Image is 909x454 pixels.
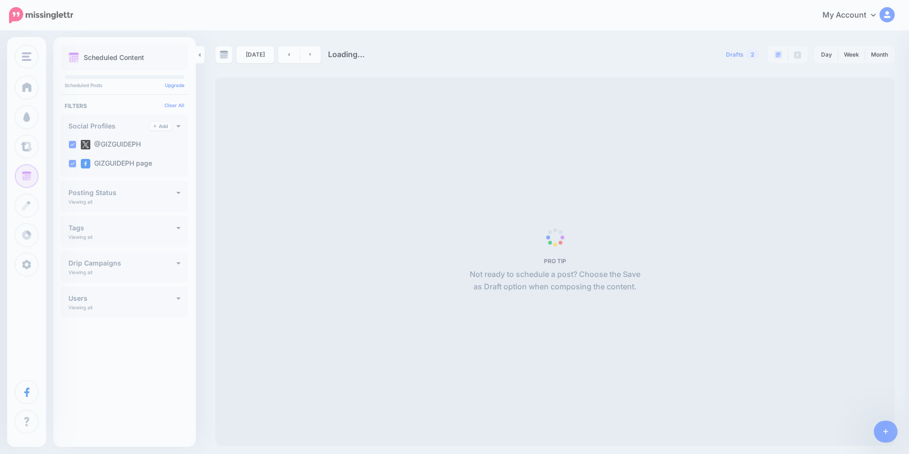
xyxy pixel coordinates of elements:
a: Add [150,122,172,130]
a: Clear All [164,102,184,108]
p: Not ready to schedule a post? Choose the Save as Draft option when composing the content. [466,268,644,293]
h4: Tags [68,225,176,231]
a: Day [815,47,838,62]
img: twitter-square.png [81,140,90,149]
label: GIZGUIDEPH page [81,159,152,168]
a: My Account [813,4,895,27]
p: Viewing all [68,234,92,240]
img: Missinglettr [9,7,73,23]
a: Week [838,47,865,62]
h5: PRO TIP [466,257,644,265]
a: Upgrade [165,82,184,88]
img: menu.png [22,52,31,61]
img: calendar-grey-darker.png [220,50,228,59]
img: paragraph-boxed.png [774,51,782,59]
p: Viewing all [68,199,92,205]
img: facebook-square.png [81,159,90,168]
h4: Users [68,295,176,302]
p: Scheduled Content [84,54,144,61]
a: [DATE] [236,46,274,63]
h4: Filters [65,102,184,109]
a: Drafts2 [720,46,765,63]
span: Loading... [328,49,365,59]
h4: Drip Campaigns [68,260,176,266]
p: Viewing all [68,305,92,310]
img: calendar.png [68,52,79,63]
h4: Posting Status [68,189,176,196]
h4: Social Profiles [68,123,150,129]
label: @GIZGUIDEPH [81,140,141,149]
p: Scheduled Posts [65,83,184,88]
span: 2 [746,50,759,59]
img: facebook-grey-square.png [794,51,801,59]
a: Month [865,47,894,62]
p: Viewing all [68,269,92,275]
span: Drafts [726,52,744,58]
